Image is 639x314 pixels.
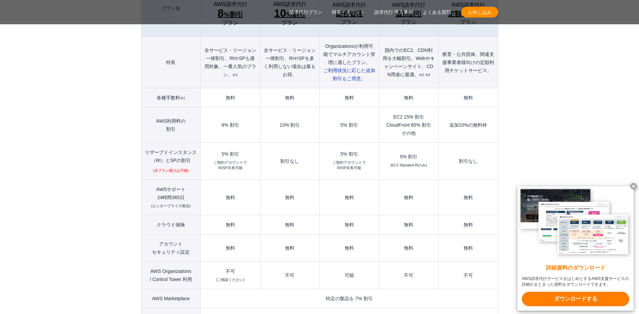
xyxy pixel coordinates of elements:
td: 8% 割引 [201,107,260,143]
span: AWS請求代行 [214,1,247,7]
a: AWS請求代行 定額チケットプラン [442,2,494,25]
td: 5% 割引 [320,107,379,143]
span: AWS請求代行 [332,2,366,8]
td: 無料 [320,180,379,215]
th: Organizationsが利用可能でマルチアカウント管理に適したプラン。 [320,37,379,88]
td: 無料 [320,88,379,107]
small: ※1 [232,73,237,77]
span: ご利用状況に応じた [323,68,375,81]
td: 無料 [379,234,438,261]
td: 無料 [439,180,498,215]
span: %割引 [274,8,306,20]
span: 定額チケット [448,8,488,19]
th: リザーブドインスタンス （RI）とSPの割引 [141,143,201,180]
td: 無料 [260,88,319,107]
a: AWS請求代行 8%割引 プラン [204,1,256,26]
td: 無料 [201,215,260,234]
td: 不可 [439,261,498,289]
td: 無料 [320,234,379,261]
td: 無料 [379,215,438,234]
th: 全サービス・リージョン一律割引、RIやSPを多く利用しない場合は最もお得。 [260,37,319,88]
td: 無料 [379,88,438,107]
small: ご契約アカウントで RI/SP共有可能 [214,160,247,171]
td: 無料 [320,215,379,234]
span: AWS請求代行 [392,2,425,8]
td: 無料 [439,234,498,261]
td: 不可 [260,261,319,289]
td: 追加10%の無料枠 [439,107,498,143]
small: ご契約アカウントで RI/SP共有可能 [332,160,366,171]
td: 不可 [379,261,438,289]
x-t: 詳細資料のダウンロード [522,264,629,272]
small: (全プラン購入は可能) [153,168,189,174]
td: 無料 [260,234,319,261]
th: 特長 [141,37,201,88]
span: プラン [282,20,298,26]
td: 無料 [439,88,498,107]
td: 不可 [201,261,260,289]
span: %割引 [218,8,243,20]
td: 割引なし [260,143,319,180]
td: 無料 [201,234,260,261]
td: 無料 [260,215,319,234]
td: 割引なし [439,143,498,180]
a: 特長・メリット [332,9,365,16]
div: 5% 割引 [323,152,375,156]
span: 個別割引 [395,8,422,19]
td: 無料 [379,180,438,215]
span: 10 [274,7,286,19]
a: AWS請求代行 統合管理プラン [323,2,375,25]
span: プラン [460,19,476,25]
td: 10% 割引 [260,107,319,143]
th: 教育・公共団体、関連支援事業者様向けの定額利用チケットサービス。 [439,37,498,88]
span: AWS請求代行 [451,2,485,8]
td: 無料 [260,180,319,215]
x-t: ダウンロードする [522,292,629,306]
a: 詳細資料のダウンロード AWS請求代行サービスをはじめとするAWS支援サービスの詳細がまとまった資料をダウンロードできます。 ダウンロードする [517,186,634,311]
th: 国内でのEC2、CDN利用を大幅割引。Webやキャンペーンサイト、CDN用途に最適。 [379,37,438,88]
x-t: AWS請求代行サービスをはじめとするAWS支援サービスの詳細がまとまった資料をダウンロードできます。 [522,276,629,287]
a: お申し込み [461,7,498,18]
a: AWS請求代行 個別割引プラン [383,2,435,25]
th: 各種手数料 [141,88,201,107]
div: 5% 割引 [383,154,435,159]
td: 無料 [201,88,260,107]
span: 統合管理 [336,8,363,19]
td: EC2 15% 割引 CloudFront 65% 割引 その他 [379,107,438,143]
a: 請求代行プラン [289,9,322,16]
small: (EC2 Standard RIのみ) [390,163,427,168]
span: プラン [222,20,238,26]
th: クラウド保険 [141,215,201,234]
a: AWS請求代行 10%割引プラン [264,1,316,26]
span: プラン [341,19,357,25]
a: 請求代行 導入事例 [374,9,413,16]
td: 可能 [320,261,379,289]
a: よくある質問 [423,9,451,16]
span: AWS請求代行 [273,1,307,7]
th: 全サービス・リージョン一律割引、RIやSPも適用対象。一番人気のプラン。 [201,37,260,88]
small: (エンタープライズ相当) [151,204,191,208]
span: 8 [218,7,224,19]
th: AWSサポート 24時間365日 [141,180,201,215]
small: (ご相談ください) [216,278,245,282]
th: AWS Organizations / Control Tower 利用 [141,261,201,289]
th: アカウント セキュリティ設定 [141,234,201,261]
div: 5% 割引 [204,152,256,156]
td: 無料 [201,180,260,215]
td: 特定の製品を 7% 割引 [201,289,498,308]
th: AWS Marketplace [141,289,201,308]
span: お申し込み [461,9,498,16]
small: ※1 [180,96,185,100]
td: 無料 [439,215,498,234]
span: プラン [401,19,417,25]
small: ※2 ※3 [419,73,430,77]
th: AWS利用料の 割引 [141,107,201,143]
